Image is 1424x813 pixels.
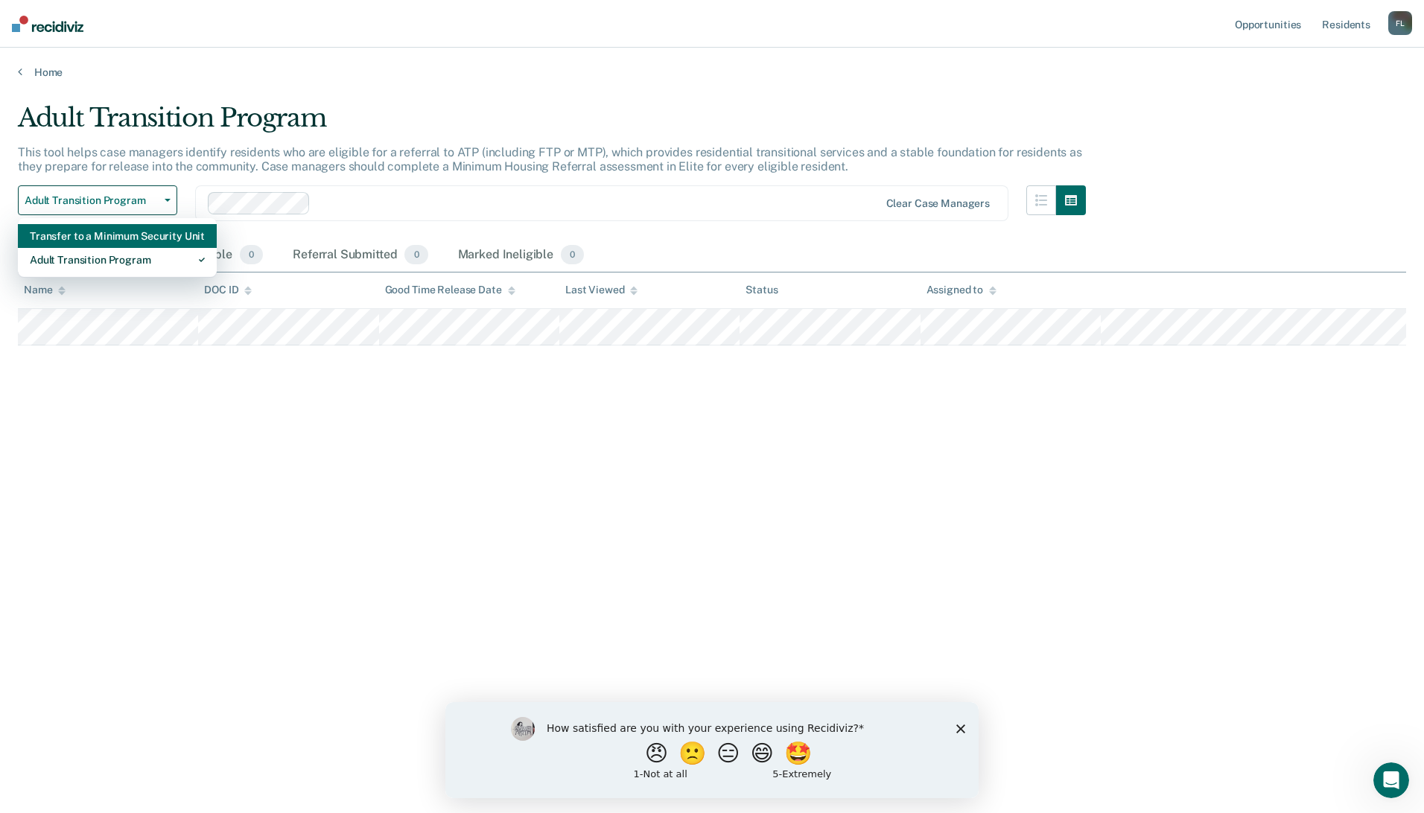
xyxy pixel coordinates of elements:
span: 0 [404,245,427,264]
div: F L [1388,11,1412,35]
div: Name [24,284,66,296]
span: 0 [561,245,584,264]
div: Clear case managers [886,197,990,210]
div: Assigned to [926,284,997,296]
span: Adult Transition Program [25,194,159,207]
div: DOC ID [204,284,252,296]
button: FL [1388,11,1412,35]
iframe: Intercom live chat [1373,762,1409,798]
p: This tool helps case managers identify residents who are eligible for a referral to ATP (includin... [18,145,1082,173]
img: Recidiviz [12,16,83,32]
div: Adult Transition Program [30,248,205,272]
a: Home [18,66,1406,79]
div: Last Viewed [565,284,638,296]
div: Adult Transition Program [18,103,1086,145]
div: Transfer to a Minimum Security Unit [30,224,205,248]
div: Good Time Release Date [385,284,515,296]
div: Referral Submitted0 [290,239,430,272]
div: Status [746,284,778,296]
div: Marked Ineligible0 [455,239,588,272]
span: 0 [240,245,263,264]
button: Adult Transition Program [18,185,177,215]
iframe: Survey by Kim from Recidiviz [445,702,979,798]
